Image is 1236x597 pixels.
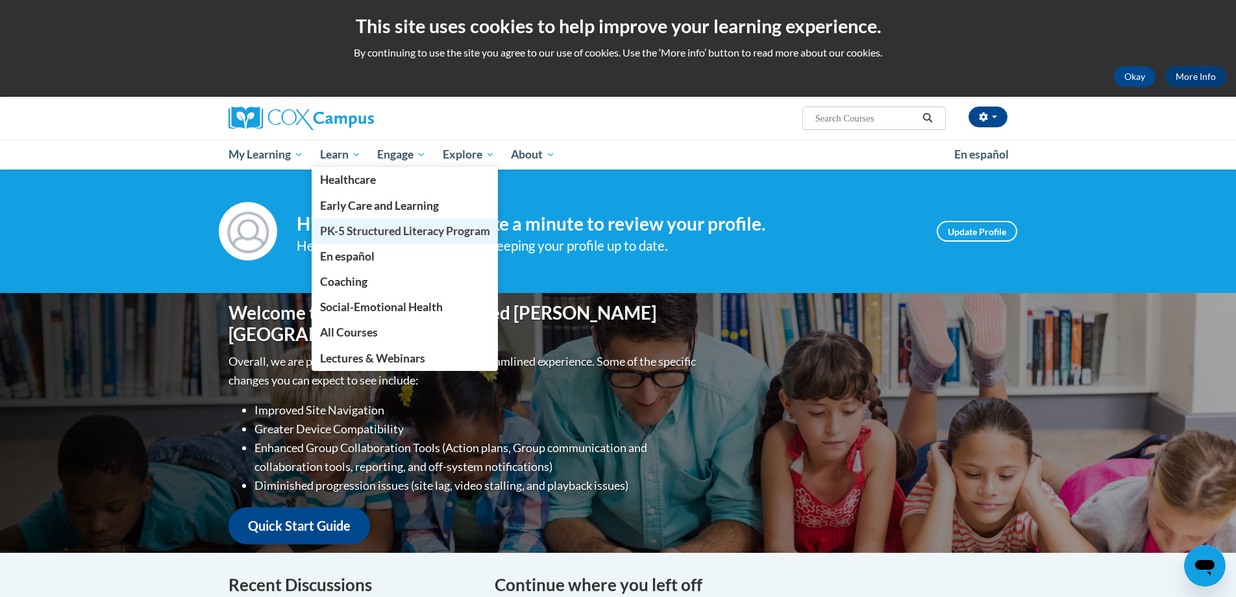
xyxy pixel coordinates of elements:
a: My Learning [220,140,312,170]
a: About [503,140,564,170]
span: Social-Emotional Health [320,300,443,314]
span: En español [320,249,375,263]
input: Search Courses [814,110,918,126]
div: Help improve your experience by keeping your profile up to date. [297,235,917,257]
a: En español [946,141,1017,168]
span: En español [954,147,1009,161]
li: Enhanced Group Collaboration Tools (Action plans, Group communication and collaboration tools, re... [254,438,699,476]
a: Lectures & Webinars [312,346,499,371]
h1: Welcome to the new and improved [PERSON_NAME][GEOGRAPHIC_DATA] [229,302,699,346]
a: En español [312,244,499,269]
a: Healthcare [312,167,499,192]
span: Engage [377,147,426,162]
a: Update Profile [937,221,1017,242]
a: Coaching [312,269,499,294]
span: Healthcare [320,173,376,186]
img: Profile Image [219,202,277,260]
a: Explore [434,140,503,170]
h4: Hi [PERSON_NAME]! Take a minute to review your profile. [297,213,917,235]
span: Learn [320,147,361,162]
li: Greater Device Compatibility [254,420,699,438]
button: Search [918,110,937,126]
li: Improved Site Navigation [254,401,699,420]
span: All Courses [320,325,378,339]
a: Engage [369,140,434,170]
iframe: Button to launch messaging window [1184,545,1226,587]
img: Cox Campus [229,107,374,130]
a: All Courses [312,320,499,345]
a: Early Care and Learning [312,193,499,218]
a: Cox Campus [229,107,475,130]
p: By continuing to use the site you agree to our use of cookies. Use the ‘More info’ button to read... [10,45,1226,60]
span: My Learning [229,147,303,162]
a: PK-5 Structured Literacy Program [312,218,499,244]
div: Main menu [209,140,1027,170]
button: Account Settings [969,107,1007,127]
span: Lectures & Webinars [320,351,425,365]
button: Okay [1114,66,1156,87]
a: Learn [312,140,369,170]
span: Explore [443,147,495,162]
span: PK-5 Structured Literacy Program [320,224,490,238]
h2: This site uses cookies to help improve your learning experience. [10,13,1226,39]
li: Diminished progression issues (site lag, video stalling, and playback issues) [254,476,699,495]
p: Overall, we are proud to provide you with a more streamlined experience. Some of the specific cha... [229,352,699,390]
a: More Info [1165,66,1226,87]
span: About [511,147,555,162]
span: Early Care and Learning [320,199,439,212]
a: Social-Emotional Health [312,294,499,320]
span: Coaching [320,275,367,288]
a: Quick Start Guide [229,507,370,544]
